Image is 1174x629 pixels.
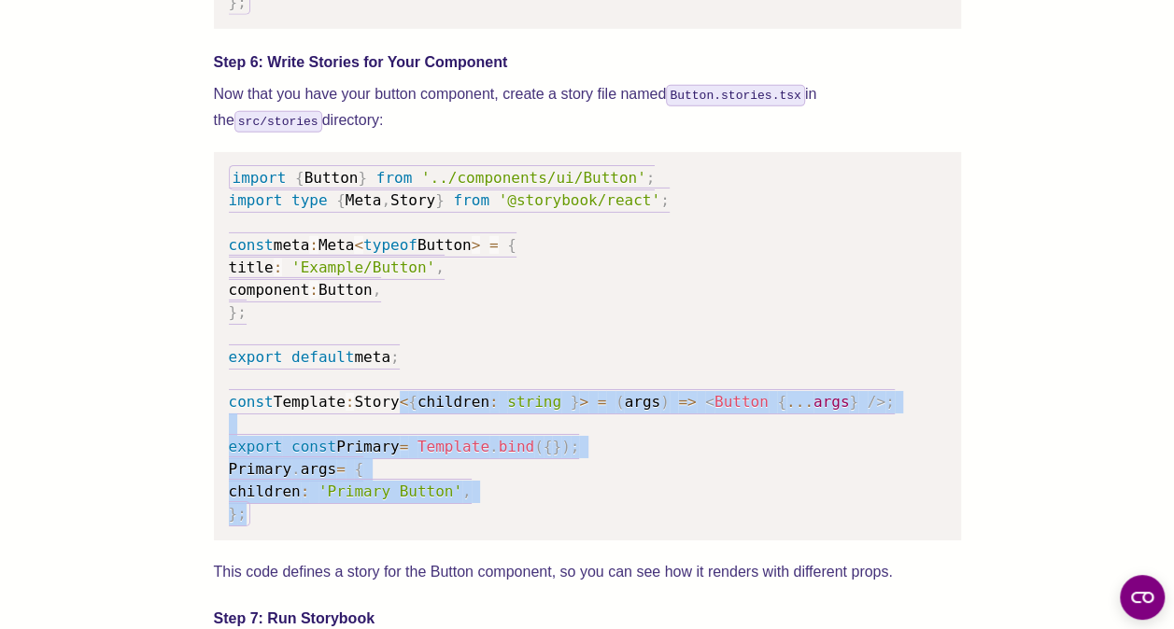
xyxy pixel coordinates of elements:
span: ) [561,438,571,455]
span: import [229,191,283,209]
span: = [400,438,409,455]
span: } [435,191,445,209]
span: typeof [363,236,417,254]
span: bind [499,438,535,455]
span: ( [615,393,625,411]
span: Story [354,393,399,411]
code: Button.stories.tsx [666,85,804,106]
span: : [301,482,310,500]
h4: Step 6: Write Stories for Your Component [214,51,961,74]
span: ; [571,438,580,455]
span: args [813,393,850,411]
span: : [309,236,318,254]
span: /> [868,393,885,411]
span: . [489,438,499,455]
span: import [233,169,287,187]
span: } [229,303,238,321]
span: = [336,460,346,478]
span: Story [390,191,435,209]
span: export [229,348,283,366]
span: ; [660,191,670,209]
span: const [291,438,336,455]
span: } [571,393,580,411]
span: Primary [229,460,291,478]
span: string [507,393,561,411]
span: , [381,191,390,209]
span: { [354,460,363,478]
span: Meta [346,191,382,209]
span: children [417,393,489,411]
span: ; [646,169,656,187]
span: ) [660,393,670,411]
p: This code defines a story for the Button component, so you can see how it renders with different ... [214,559,961,585]
span: } [552,438,561,455]
span: Meta [318,236,355,254]
span: > [579,393,588,411]
span: title [229,259,274,276]
span: : [274,259,283,276]
span: Button [304,169,359,187]
span: Button [417,236,472,254]
span: : [346,393,355,411]
span: '@storybook/react' [499,191,660,209]
span: '../components/ui/Button' [421,169,646,187]
span: = [489,236,499,254]
span: Template [274,393,346,411]
span: args [624,393,660,411]
span: meta [274,236,310,254]
span: const [229,236,274,254]
span: > [472,236,481,254]
p: Now that you have your button component, create a story file named in the directory: [214,81,961,133]
span: type [291,191,328,209]
span: { [336,191,346,209]
span: ; [237,505,247,523]
span: : [489,393,499,411]
span: ... [786,393,813,411]
span: from [453,191,489,209]
span: meta [354,348,390,366]
span: { [295,169,304,187]
span: . [291,460,301,478]
span: ; [390,348,400,366]
span: default [291,348,354,366]
span: Primary [336,438,399,455]
span: export [229,438,283,455]
span: { [507,236,516,254]
span: => [678,393,696,411]
span: , [462,482,472,500]
span: < [400,393,409,411]
code: src/stories [234,111,322,133]
span: { [544,438,553,455]
button: Open CMP widget [1120,575,1165,620]
span: } [229,505,238,523]
span: Template [417,438,489,455]
span: { [777,393,786,411]
span: 'Example/Button' [291,259,435,276]
span: , [435,259,445,276]
span: } [849,393,858,411]
span: } [358,169,367,187]
span: ( [534,438,544,455]
span: < [705,393,714,411]
span: args [301,460,337,478]
span: ; [885,393,895,411]
span: { [408,393,417,411]
span: component [229,281,310,299]
span: 'Primary Button' [318,482,462,500]
span: = [598,393,607,411]
span: from [376,169,413,187]
span: Button [318,281,373,299]
span: : [309,281,318,299]
span: const [229,393,274,411]
span: ; [237,303,247,321]
span: < [354,236,363,254]
span: Button [714,393,769,411]
span: children [229,482,301,500]
span: , [373,281,382,299]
